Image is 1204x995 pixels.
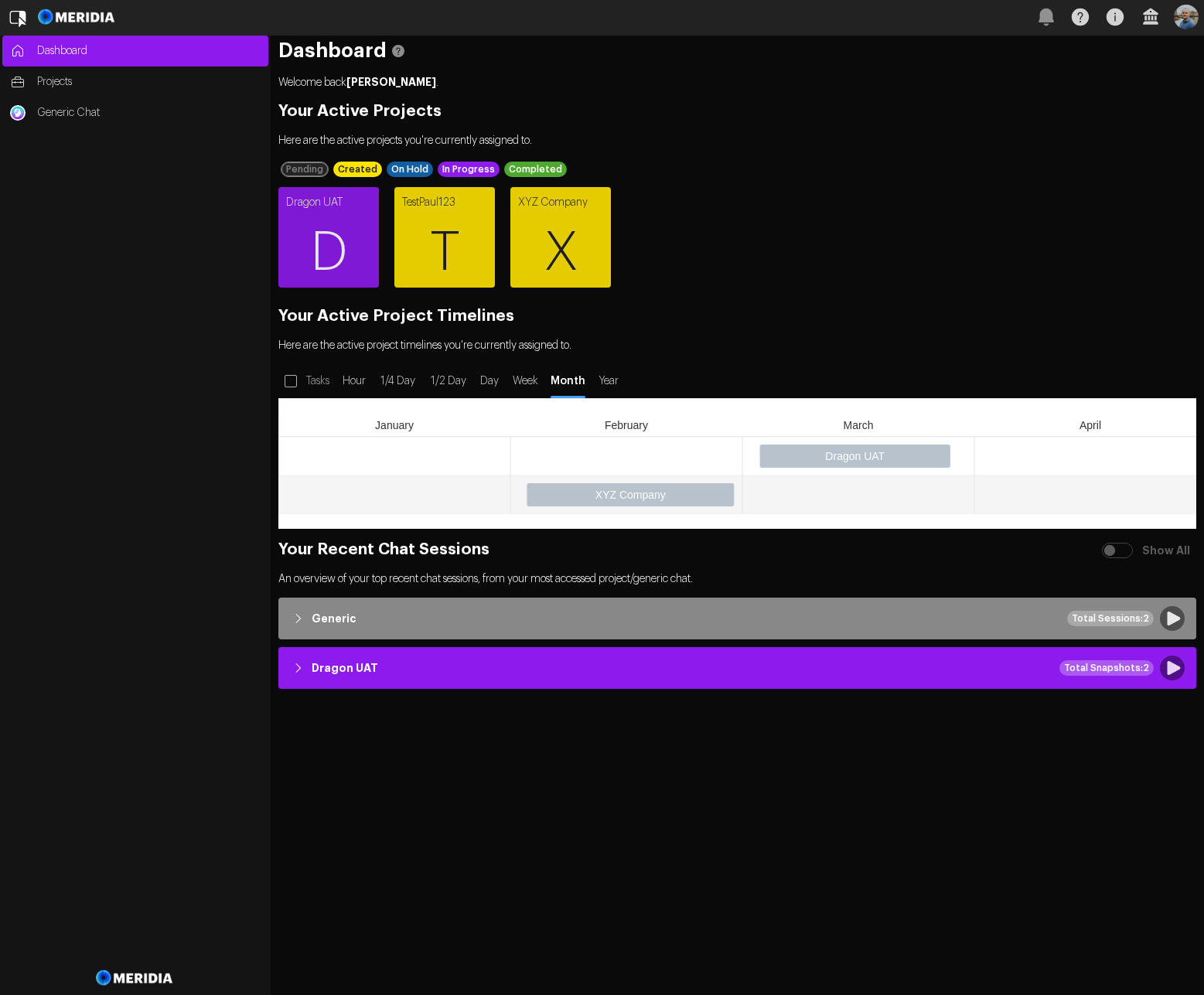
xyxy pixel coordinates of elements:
strong: [PERSON_NAME] [346,77,436,87]
span: Day [477,373,501,389]
h1: Dashboard [278,43,1196,59]
div: Created [333,162,382,177]
label: Show All [1139,537,1196,564]
p: Welcome back . [278,74,1196,90]
span: Week [509,373,541,389]
a: Dashboard [2,36,268,66]
span: Dashboard [37,43,261,59]
span: Year [595,373,622,389]
span: X [510,206,611,299]
span: T [394,206,495,299]
div: Completed [504,162,567,177]
a: Dragon UATD [278,187,379,288]
span: Projects [37,74,261,90]
span: 1/2 Day [427,373,469,389]
img: Profile Icon [1174,5,1199,29]
div: In Progress [438,162,500,177]
button: Dragon UATTotal Snapshots:2 [282,651,1192,685]
a: Projects [2,66,268,97]
a: Generic ChatGeneric Chat [2,97,268,128]
p: Here are the active projects you're currently assigned to. [278,133,1196,148]
div: On Hold [387,162,433,177]
a: TestPaul123T [394,187,495,288]
label: Tasks [303,367,336,395]
h2: Your Recent Chat Sessions [278,542,1196,557]
span: Hour [339,373,369,389]
span: 1/4 Day [377,373,419,389]
img: Generic Chat [10,105,26,121]
span: D [278,206,379,299]
button: GenericTotal Sessions:2 [282,601,1192,636]
img: Meridia Logo [94,961,176,995]
div: Total Snapshots: 2 [1059,660,1154,676]
span: Generic Chat [37,105,261,121]
span: Month [549,373,587,389]
h2: Your Active Project Timelines [278,308,1196,324]
p: An overview of your top recent chat sessions, from your most accessed project/generic chat. [278,571,1196,587]
p: Here are the active project timelines you're currently assigned to. [278,338,1196,353]
a: XYZ CompanyX [510,187,611,288]
div: Total Sessions: 2 [1067,611,1154,626]
div: Pending [281,162,329,177]
h2: Your Active Projects [278,104,1196,119]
